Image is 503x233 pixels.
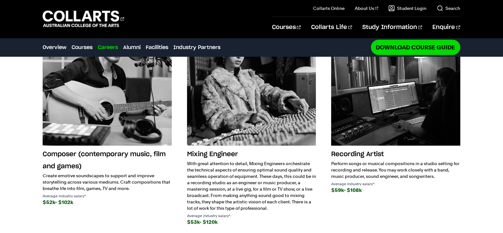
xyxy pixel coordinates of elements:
[331,182,460,186] p: Average industry salary*:
[432,17,460,38] a: Enquire
[371,40,460,55] a: Download Course Guide
[311,17,352,38] a: Collarts Life
[331,186,460,195] div: $59k- $108k
[437,5,460,11] a: Search
[313,5,345,11] a: Collarts Online
[331,160,460,179] p: Perform songs or musical compositions in a studio setting for recording and release. You may work...
[43,198,171,207] div: $52k- $102k
[98,44,118,51] a: Careers
[43,10,124,28] div: Go to homepage
[43,148,171,172] h3: Composer (contemporary music, film and games)
[43,172,171,192] p: Create emotive soundscapes to support and improve storytelling across various mediums. Craft comp...
[72,44,93,51] a: Courses
[173,44,220,51] a: Industry Partners
[355,5,378,11] a: About Us
[388,5,427,11] a: Student Login
[146,44,168,51] a: Facilities
[43,194,171,198] p: Average industry salary*:
[331,148,460,160] h3: Recording Artist
[362,17,422,38] a: Study Information
[272,17,301,38] a: Courses
[187,214,316,218] p: Average industry salary*:
[187,148,316,160] h3: Mixing Engineer
[187,160,316,211] p: With great attention to detail, Mixing Engineers orchestrate the technical aspects of ensuring op...
[187,218,316,227] div: $53k- $120k
[123,44,141,51] a: Alumni
[43,44,66,51] a: Overview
